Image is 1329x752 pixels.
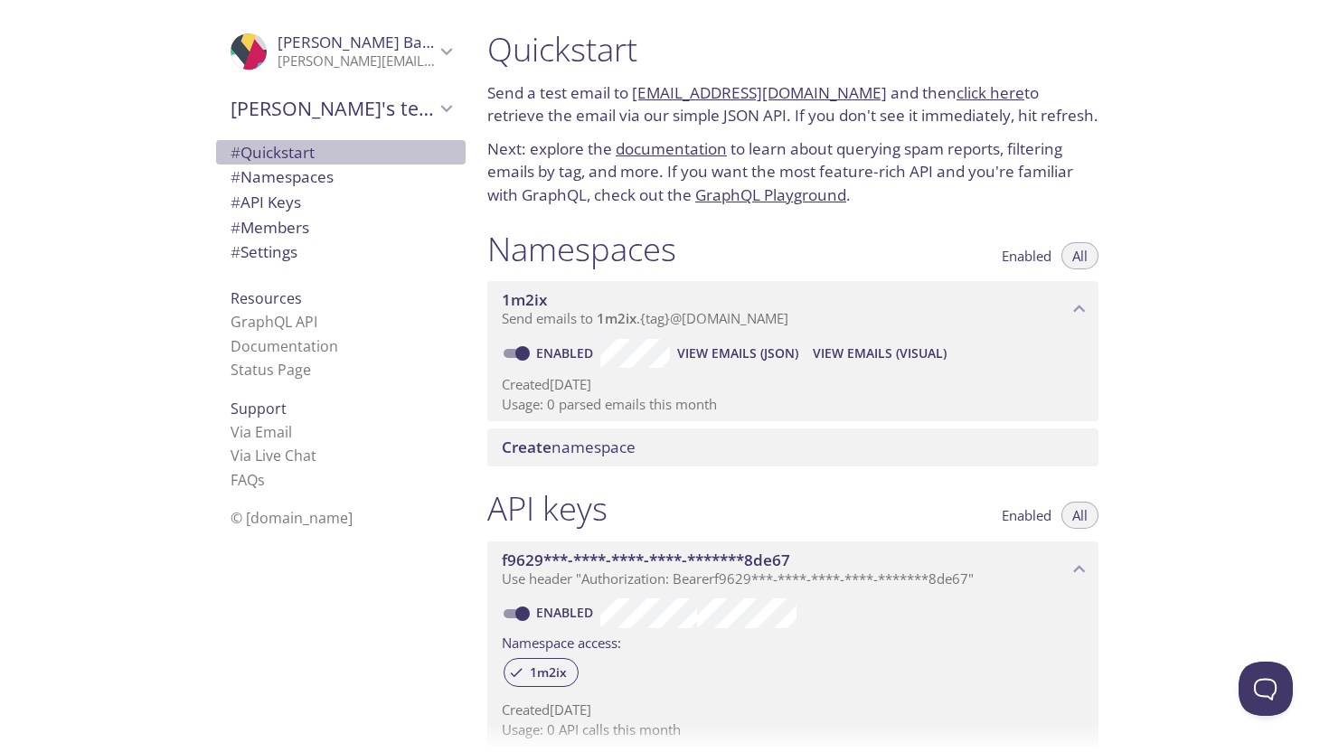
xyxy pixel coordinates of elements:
[231,470,265,490] a: FAQ
[231,217,309,238] span: Members
[487,29,1098,70] h1: Quickstart
[231,288,302,308] span: Resources
[231,192,240,212] span: #
[231,142,240,163] span: #
[231,446,316,465] a: Via Live Chat
[502,309,788,327] span: Send emails to . {tag} @[DOMAIN_NAME]
[278,52,435,70] p: [PERSON_NAME][EMAIL_ADDRESS][DOMAIN_NAME]
[991,242,1062,269] button: Enabled
[231,360,311,380] a: Status Page
[278,32,448,52] span: [PERSON_NAME] Banks
[1239,662,1293,716] iframe: Help Scout Beacon - Open
[216,85,466,132] div: Ashley's team
[502,289,547,310] span: 1m2ix
[632,82,887,103] a: [EMAIL_ADDRESS][DOMAIN_NAME]
[502,395,1084,414] p: Usage: 0 parsed emails this month
[677,343,798,364] span: View Emails (JSON)
[1061,502,1098,529] button: All
[231,399,287,418] span: Support
[670,339,806,368] button: View Emails (JSON)
[502,437,551,457] span: Create
[216,240,466,265] div: Team Settings
[616,138,727,159] a: documentation
[216,22,466,81] div: Ashley Banks
[813,343,947,364] span: View Emails (Visual)
[533,344,600,362] a: Enabled
[231,336,338,356] a: Documentation
[231,192,301,212] span: API Keys
[231,166,334,187] span: Namespaces
[487,281,1098,337] div: 1m2ix namespace
[991,502,1062,529] button: Enabled
[487,428,1098,466] div: Create namespace
[502,628,621,654] label: Namespace access:
[231,312,317,332] a: GraphQL API
[502,700,1084,719] p: Created [DATE]
[487,137,1098,207] p: Next: explore the to learn about querying spam reports, filtering emails by tag, and more. If you...
[487,488,608,529] h1: API keys
[806,339,954,368] button: View Emails (Visual)
[231,166,240,187] span: #
[502,720,1084,739] p: Usage: 0 API calls this month
[502,437,636,457] span: namespace
[216,215,466,240] div: Members
[597,309,636,327] span: 1m2ix
[957,82,1024,103] a: click here
[231,142,315,163] span: Quickstart
[231,96,435,121] span: [PERSON_NAME]'s team
[231,508,353,528] span: © [DOMAIN_NAME]
[231,241,240,262] span: #
[487,229,676,269] h1: Namespaces
[695,184,846,205] a: GraphQL Playground
[231,217,240,238] span: #
[519,664,578,681] span: 1m2ix
[216,140,466,165] div: Quickstart
[1061,242,1098,269] button: All
[216,190,466,215] div: API Keys
[504,658,579,687] div: 1m2ix
[502,375,1084,394] p: Created [DATE]
[487,81,1098,127] p: Send a test email to and then to retrieve the email via our simple JSON API. If you don't see it ...
[216,164,466,190] div: Namespaces
[533,604,600,621] a: Enabled
[258,470,265,490] span: s
[231,422,292,442] a: Via Email
[231,241,297,262] span: Settings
